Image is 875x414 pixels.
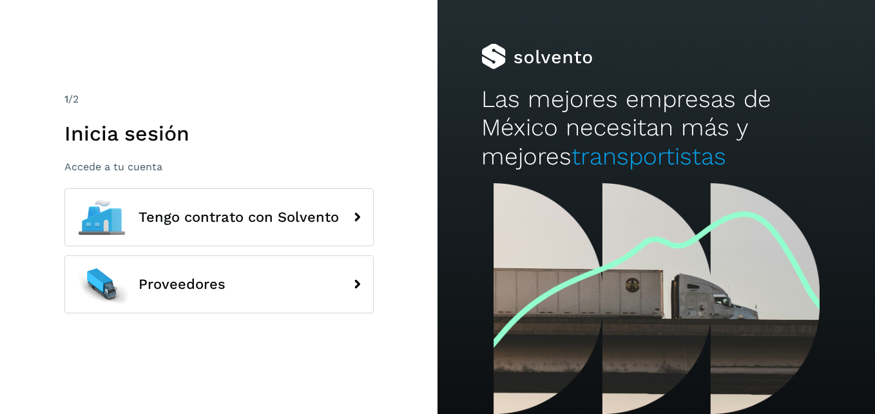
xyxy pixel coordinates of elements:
[64,121,374,146] h1: Inicia sesión
[64,161,374,173] p: Accede a tu cuenta
[139,210,339,225] span: Tengo contrato con Solvento
[572,143,726,170] span: transportistas
[481,85,831,171] h2: Las mejores empresas de México necesitan más y mejores
[64,255,374,313] button: Proveedores
[64,92,374,107] div: /2
[139,277,226,292] span: Proveedores
[64,188,374,246] button: Tengo contrato con Solvento
[64,93,68,105] span: 1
